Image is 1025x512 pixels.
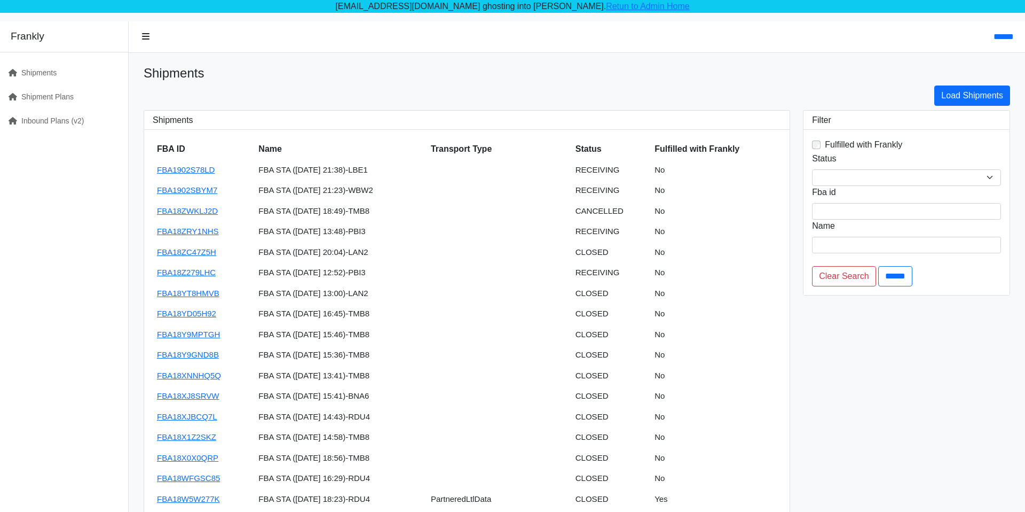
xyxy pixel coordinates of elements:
a: FBA1902SBYM7 [157,185,217,195]
td: FBA STA ([DATE] 15:41)-BNA6 [254,386,427,407]
td: No [650,180,781,201]
label: Status [812,152,836,165]
td: CLOSED [571,304,650,324]
td: No [650,262,781,283]
td: No [650,468,781,489]
td: CANCELLED [571,201,650,222]
td: CLOSED [571,345,650,366]
td: FBA STA ([DATE] 16:45)-TMB8 [254,304,427,324]
td: No [650,160,781,181]
a: FBA18W5W277K [157,494,220,503]
a: FBA18Y9MPTGH [157,330,220,339]
td: RECEIVING [571,160,650,181]
h1: Shipments [144,66,1010,81]
td: FBA STA ([DATE] 21:23)-WBW2 [254,180,427,201]
td: FBA STA ([DATE] 13:48)-PBI3 [254,221,427,242]
a: Clear Search [812,266,876,286]
a: FBA18XJ8SRVW [157,391,219,400]
td: No [650,201,781,222]
a: Retun to Admin Home [606,2,690,11]
a: FBA18YT8HMVB [157,289,219,298]
a: FBA18ZC47Z5H [157,247,216,257]
th: FBA ID [153,138,254,160]
td: FBA STA ([DATE] 13:00)-LAN2 [254,283,427,304]
td: No [650,221,781,242]
label: Name [812,220,835,232]
td: FBA STA ([DATE] 18:56)-TMB8 [254,448,427,469]
td: CLOSED [571,407,650,428]
td: RECEIVING [571,221,650,242]
td: No [650,366,781,386]
td: CLOSED [571,283,650,304]
td: No [650,407,781,428]
a: FBA18Y9GND8B [157,350,219,359]
td: No [650,242,781,263]
td: FBA STA ([DATE] 14:43)-RDU4 [254,407,427,428]
td: No [650,324,781,345]
th: Fulfilled with Frankly [650,138,781,160]
td: FBA STA ([DATE] 13:41)-TMB8 [254,366,427,386]
td: FBA STA ([DATE] 15:46)-TMB8 [254,324,427,345]
h3: Shipments [153,115,781,125]
td: CLOSED [571,324,650,345]
td: CLOSED [571,366,650,386]
td: CLOSED [571,489,650,510]
td: No [650,386,781,407]
th: Status [571,138,650,160]
label: Fba id [812,186,835,199]
td: FBA STA ([DATE] 16:29)-RDU4 [254,468,427,489]
td: FBA STA ([DATE] 14:58)-TMB8 [254,427,427,448]
td: FBA STA ([DATE] 12:52)-PBI3 [254,262,427,283]
td: Yes [650,489,781,510]
td: FBA STA ([DATE] 18:23)-RDU4 [254,489,427,510]
td: CLOSED [571,468,650,489]
td: No [650,345,781,366]
td: CLOSED [571,427,650,448]
a: FBA18ZRY1NHS [157,227,219,236]
label: Fulfilled with Frankly [825,138,902,151]
td: CLOSED [571,386,650,407]
td: CLOSED [571,448,650,469]
td: No [650,283,781,304]
a: FBA18YD05H92 [157,309,216,318]
a: FBA18Z279LHC [157,268,216,277]
a: FBA18XJBCQ7L [157,412,217,421]
td: No [650,448,781,469]
a: FBA18X1Z2SKZ [157,432,216,441]
a: Load Shipments [934,86,1010,106]
td: FBA STA ([DATE] 18:49)-TMB8 [254,201,427,222]
td: CLOSED [571,242,650,263]
td: FBA STA ([DATE] 15:36)-TMB8 [254,345,427,366]
td: FBA STA ([DATE] 21:38)-LBE1 [254,160,427,181]
a: FBA1902S78LD [157,165,215,174]
td: No [650,304,781,324]
a: FBA18WFGSC85 [157,474,220,483]
th: Name [254,138,427,160]
th: Transport Type [427,138,571,160]
a: FBA18X0X0QRP [157,453,218,462]
td: RECEIVING [571,262,650,283]
td: No [650,427,781,448]
a: FBA18XNNHQ5Q [157,371,221,380]
td: RECEIVING [571,180,650,201]
a: FBA18ZWKLJ2D [157,206,218,215]
td: FBA STA ([DATE] 20:04)-LAN2 [254,242,427,263]
td: PartneredLtlData [427,489,571,510]
h3: Filter [812,115,1001,125]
